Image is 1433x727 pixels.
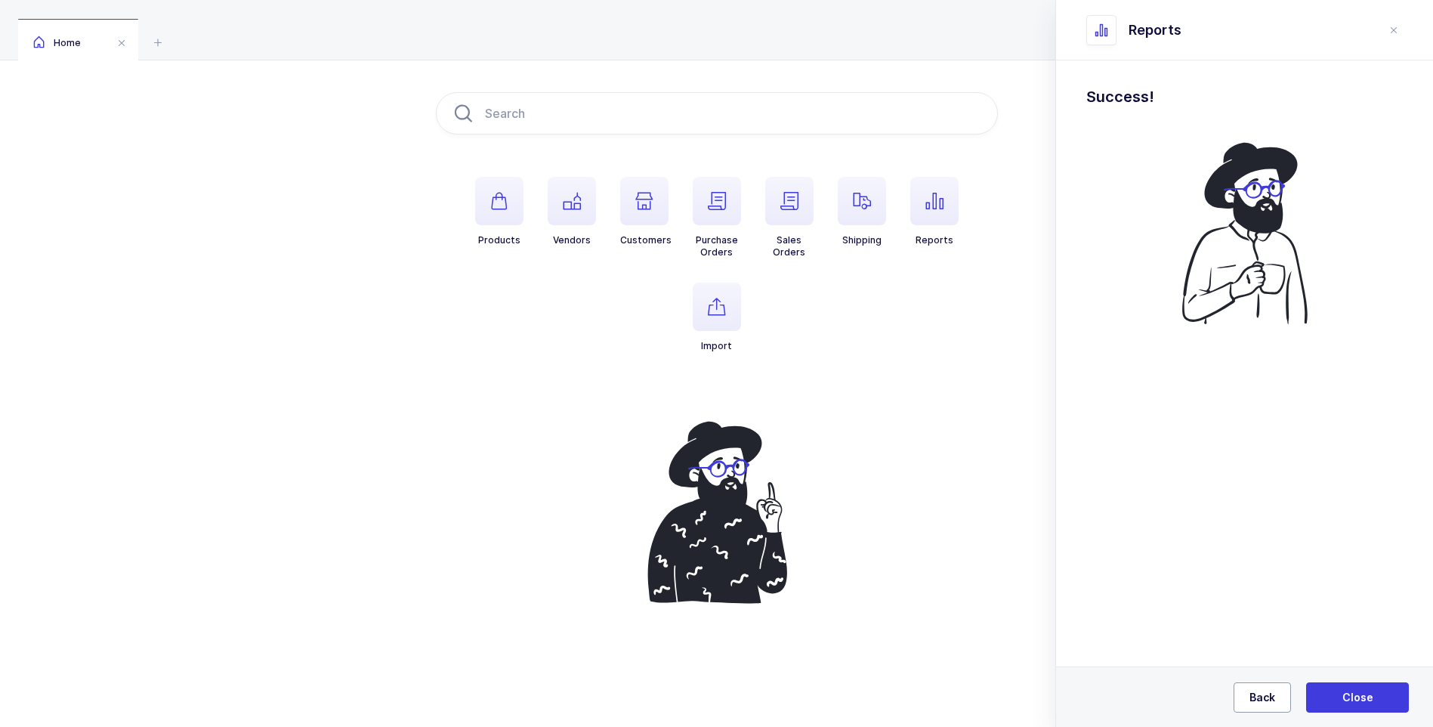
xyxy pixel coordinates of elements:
[910,177,959,246] button: Reports
[1249,690,1275,705] span: Back
[1086,85,1403,109] h1: Success!
[436,92,998,135] input: Search
[1234,682,1291,713] button: Back
[1160,133,1330,333] img: coffee.svg
[475,177,523,246] button: Products
[1129,21,1181,39] span: Reports
[693,177,741,258] button: PurchaseOrders
[548,177,596,246] button: Vendors
[765,177,814,258] button: SalesOrders
[1306,682,1409,713] button: Close
[620,177,672,246] button: Customers
[693,283,741,352] button: Import
[1385,21,1403,39] button: close drawer
[1342,690,1373,705] span: Close
[33,37,81,48] span: Home
[838,177,886,246] button: Shipping
[632,413,801,612] img: pointing-up.svg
